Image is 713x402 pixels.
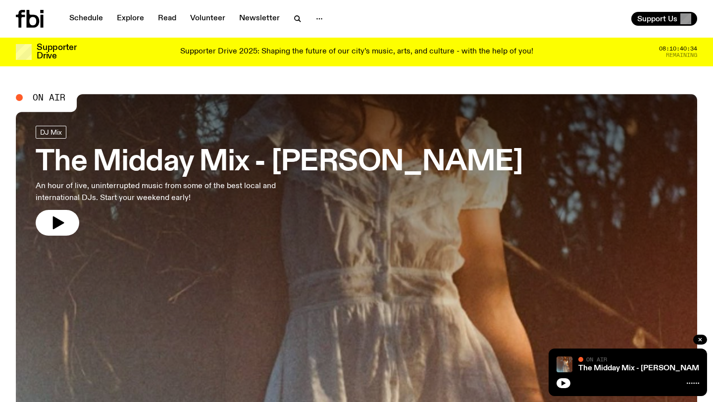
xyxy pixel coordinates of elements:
[37,44,76,60] h3: Supporter Drive
[631,12,697,26] button: Support Us
[40,128,62,136] span: DJ Mix
[111,12,150,26] a: Explore
[578,364,707,372] a: The Midday Mix - [PERSON_NAME]
[36,126,66,139] a: DJ Mix
[36,180,289,204] p: An hour of live, uninterrupted music from some of the best local and international DJs. Start you...
[637,14,677,23] span: Support Us
[63,12,109,26] a: Schedule
[666,52,697,58] span: Remaining
[36,126,523,236] a: The Midday Mix - [PERSON_NAME]An hour of live, uninterrupted music from some of the best local an...
[33,93,65,102] span: On Air
[152,12,182,26] a: Read
[586,356,607,362] span: On Air
[184,12,231,26] a: Volunteer
[36,149,523,176] h3: The Midday Mix - [PERSON_NAME]
[180,48,533,56] p: Supporter Drive 2025: Shaping the future of our city’s music, arts, and culture - with the help o...
[233,12,286,26] a: Newsletter
[659,46,697,51] span: 08:10:40:34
